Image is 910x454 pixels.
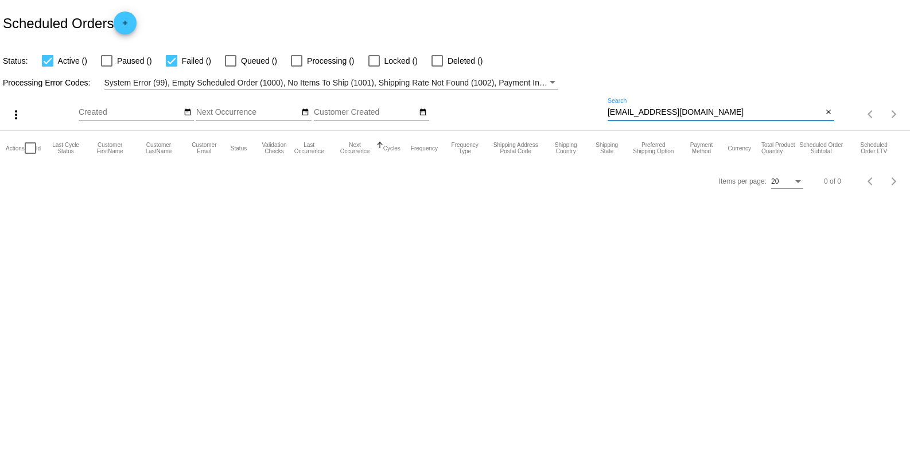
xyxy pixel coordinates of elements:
button: Change sorting for LifetimeValue [854,142,893,154]
div: 0 of 0 [824,177,841,185]
button: Change sorting for LastOccurrenceUtc [291,142,327,154]
span: Failed () [182,54,211,68]
mat-icon: date_range [184,108,192,117]
button: Change sorting for CustomerEmail [188,142,220,154]
button: Change sorting for Subtotal [799,142,843,154]
mat-icon: add [118,19,132,33]
input: Next Occurrence [196,108,300,117]
span: Processing () [307,54,354,68]
button: Change sorting for Frequency [411,145,438,152]
h2: Scheduled Orders [3,11,137,34]
mat-header-cell: Actions [6,131,25,165]
button: Change sorting for Id [36,145,41,152]
button: Change sorting for ShippingPostcode [492,142,539,154]
div: Items per page: [719,177,767,185]
span: Status: [3,56,28,65]
button: Next page [882,103,905,126]
mat-header-cell: Total Product Quantity [761,131,799,165]
button: Change sorting for NextOccurrenceUtc [337,142,372,154]
span: Processing Error Codes: [3,78,91,87]
button: Change sorting for Cycles [383,145,400,152]
button: Change sorting for ShippingState [592,142,621,154]
span: 20 [771,177,779,185]
button: Change sorting for PreferredShippingOption [632,142,675,154]
mat-select: Items per page: [771,178,803,186]
input: Customer Created [314,108,417,117]
mat-icon: close [825,108,833,117]
button: Change sorting for CustomerFirstName [91,142,129,154]
button: Change sorting for CustomerLastName [139,142,178,154]
mat-icon: more_vert [9,108,23,122]
mat-header-cell: Validation Checks [257,131,291,165]
button: Clear [822,107,834,119]
mat-icon: date_range [419,108,427,117]
mat-icon: date_range [301,108,309,117]
span: Deleted () [448,54,483,68]
input: Created [79,108,182,117]
span: Active () [58,54,87,68]
button: Previous page [860,103,882,126]
button: Previous page [860,170,882,193]
mat-select: Filter by Processing Error Codes [104,76,558,90]
span: Locked () [384,54,418,68]
button: Change sorting for PaymentMethod.Type [686,142,718,154]
button: Change sorting for CurrencyIso [728,145,751,152]
button: Next page [882,170,905,193]
span: Paused () [117,54,152,68]
button: Change sorting for FrequencyType [448,142,481,154]
span: Queued () [241,54,277,68]
button: Change sorting for LastProcessingCycleId [51,142,80,154]
button: Change sorting for Status [231,145,247,152]
input: Search [608,108,822,117]
button: Change sorting for ShippingCountry [550,142,582,154]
